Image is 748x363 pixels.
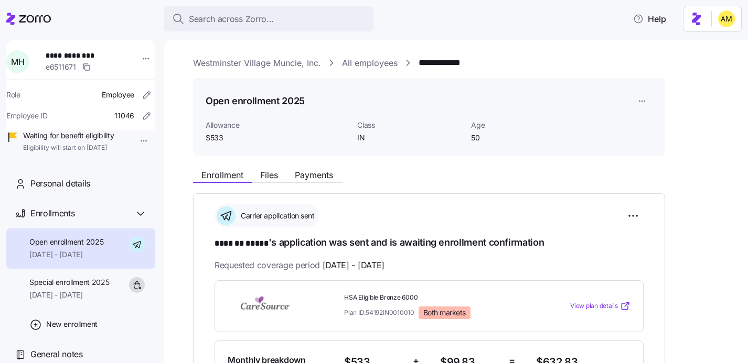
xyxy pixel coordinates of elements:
span: 11046 [114,111,134,121]
span: Open enrollment 2025 [29,237,103,247]
a: Westminster Village Muncie, Inc. [193,57,321,70]
span: e6511671 [46,62,76,72]
span: [DATE] - [DATE] [29,249,103,260]
span: Special enrollment 2025 [29,277,110,288]
span: Employee ID [6,111,48,121]
span: Enrollments [30,207,74,220]
span: Enrollment [201,171,243,179]
span: Age [471,120,576,130]
h1: 's application was sent and is awaiting enrollment confirmation [215,236,644,250]
a: View plan details [570,301,631,311]
span: Files [260,171,278,179]
span: Payments [295,171,333,179]
span: Eligibility will start on [DATE] [23,144,114,152]
span: Role [6,90,20,100]
span: Help [633,13,666,25]
button: Search across Zorro... [164,6,373,31]
span: Allowance [206,120,349,130]
span: M H [11,58,24,66]
h1: Open enrollment 2025 [206,94,305,107]
span: General notes [30,348,83,361]
img: CareSource [228,294,303,318]
span: 50 [471,133,576,143]
span: Employee [102,90,134,100]
span: Personal details [30,177,90,190]
span: [DATE] - [DATE] [323,259,384,272]
span: HSA Eligible Bronze 6000 [344,293,528,302]
span: IN [357,133,463,143]
img: dfaaf2f2725e97d5ef9e82b99e83f4d7 [718,10,735,27]
span: Plan ID: 54192IN0010010 [344,308,414,317]
button: Help [625,8,675,29]
span: Carrier application sent [238,211,314,221]
span: Search across Zorro... [189,13,274,26]
span: Both markets [423,308,466,317]
span: [DATE] - [DATE] [29,290,110,300]
span: $533 [206,133,349,143]
span: New enrollment [46,319,98,329]
span: View plan details [570,301,618,311]
span: Waiting for benefit eligibility [23,130,114,141]
span: Requested coverage period [215,259,384,272]
span: Class [357,120,463,130]
a: All employees [342,57,398,70]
